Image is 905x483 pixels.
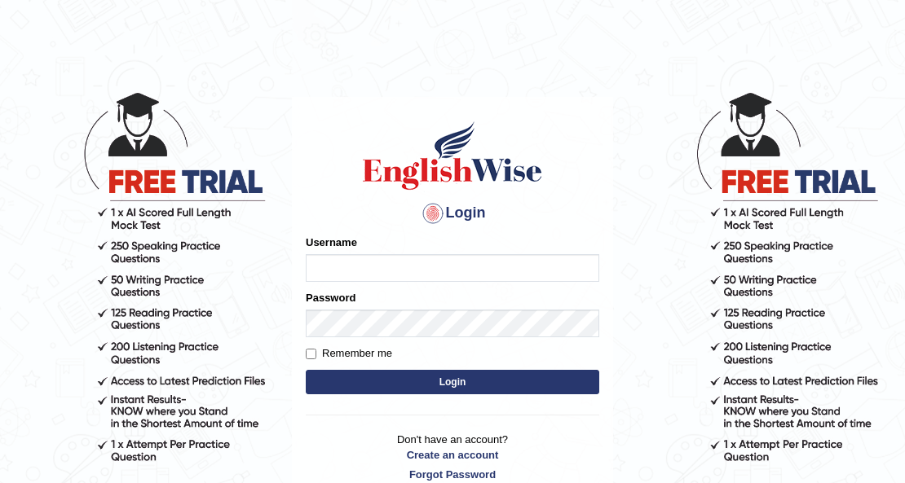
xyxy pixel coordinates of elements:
h4: Login [306,200,599,226]
img: Logo of English Wise sign in for intelligent practice with AI [360,119,545,192]
a: Create an account [306,447,599,463]
button: Login [306,370,599,394]
a: Forgot Password [306,467,599,482]
label: Remember me [306,345,392,362]
p: Don't have an account? [306,432,599,482]
label: Password [306,290,355,305]
label: Username [306,235,357,250]
input: Remember me [306,349,316,359]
